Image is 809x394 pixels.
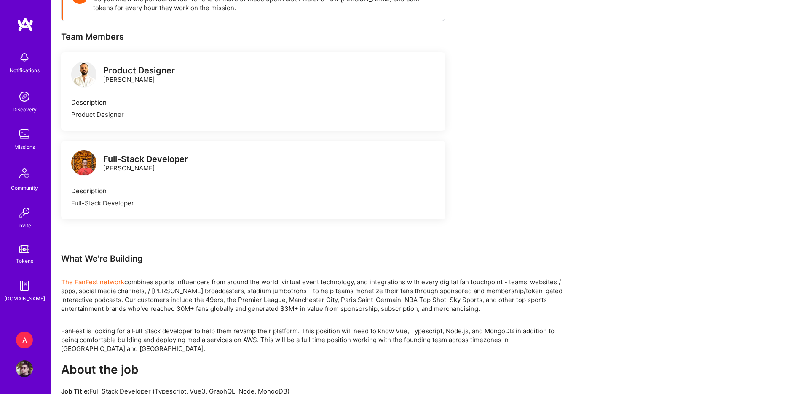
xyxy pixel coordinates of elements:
[16,332,33,348] div: A
[71,98,435,107] div: Description
[103,155,188,173] div: [PERSON_NAME]
[71,62,96,87] img: logo
[13,105,37,114] div: Discovery
[16,277,33,294] img: guide book
[16,204,33,221] img: Invite
[16,360,33,377] img: User Avatar
[18,221,31,230] div: Invite
[71,186,435,195] div: Description
[14,332,35,348] a: A
[71,62,96,89] a: logo
[14,360,35,377] a: User Avatar
[61,327,567,353] p: FanFest is looking for a Full Stack developer to help them revamp their platform. This position w...
[71,110,435,119] div: Product Designer
[103,66,175,84] div: [PERSON_NAME]
[17,17,34,32] img: logo
[19,245,29,253] img: tokens
[14,143,35,151] div: Missions
[71,150,96,175] img: logo
[10,66,40,75] div: Notifications
[16,126,33,143] img: teamwork
[71,150,96,178] a: logo
[103,155,188,164] div: Full-Stack Developer
[16,88,33,105] img: discovery
[16,49,33,66] img: bell
[61,253,567,264] div: What We're Building
[14,163,35,184] img: Community
[103,66,175,75] div: Product Designer
[61,363,567,377] h2: About the job
[61,31,445,42] div: Team Members
[4,294,45,303] div: [DOMAIN_NAME]
[61,278,567,313] p: combines sports influencers from around the world, virtual event technology, and integrations wit...
[16,256,33,265] div: Tokens
[71,199,435,208] div: Full-Stack Developer
[61,278,124,286] a: The FanFest network
[11,184,38,192] div: Community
